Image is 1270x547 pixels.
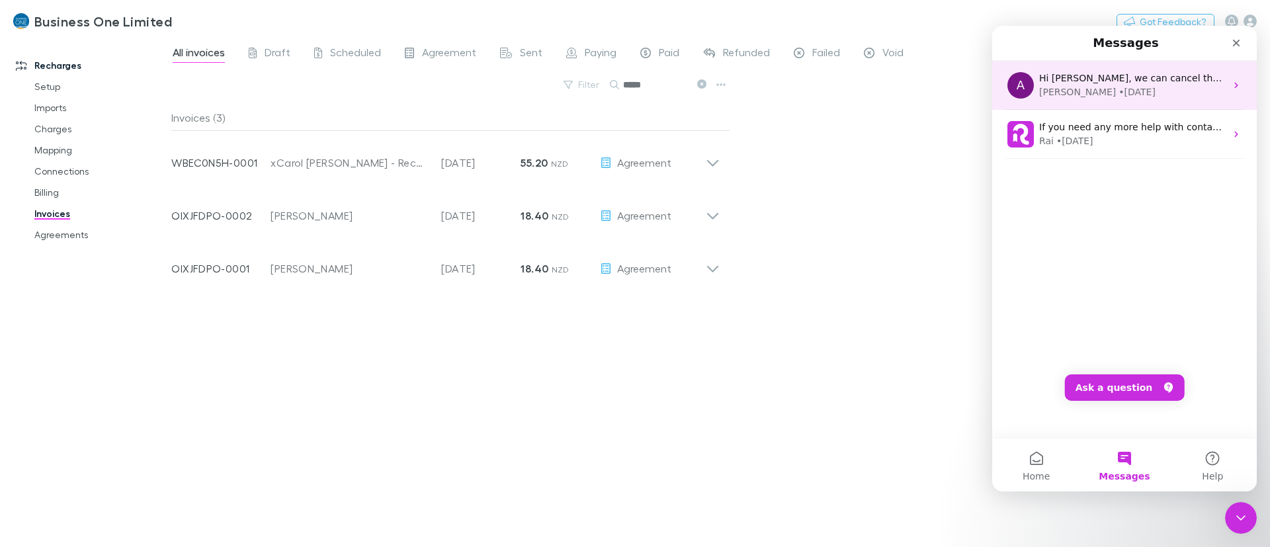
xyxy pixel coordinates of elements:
div: [PERSON_NAME] [47,60,124,73]
a: Agreements [21,224,184,245]
a: Business One Limited [5,5,180,37]
a: Recharges [3,55,184,76]
span: All invoices [173,46,225,63]
span: Messages [106,446,157,455]
span: Draft [265,46,290,63]
span: NZD [552,212,570,222]
button: Help [177,413,265,466]
span: Agreement [617,209,671,222]
button: Got Feedback? [1117,14,1214,30]
span: NZD [552,265,570,274]
div: [PERSON_NAME] [271,208,428,224]
a: Imports [21,97,184,118]
iframe: Intercom live chat [992,26,1257,491]
a: Connections [21,161,184,182]
div: WBEC0N5H-0001xCarol [PERSON_NAME] - Rechargly[DATE]55.20 NZDAgreement [161,131,730,184]
img: Business One Limited's Logo [13,13,29,29]
iframe: Intercom live chat [1225,502,1257,534]
a: Setup [21,76,184,97]
p: WBEC0N5H-0001 [171,155,271,171]
span: Paid [659,46,679,63]
span: Void [882,46,904,63]
div: OIXJFDPO-0002[PERSON_NAME][DATE]18.40 NZDAgreement [161,184,730,237]
span: Agreement [422,46,476,63]
img: Profile image for Rai [15,95,42,122]
a: Invoices [21,203,184,224]
span: Sent [520,46,542,63]
span: Failed [812,46,840,63]
p: [DATE] [441,155,521,171]
div: • [DATE] [64,108,101,122]
span: If you need any more help with contacting our support or have other questions, please let me know... [47,96,889,106]
span: Scheduled [330,46,381,63]
div: Rai [47,108,62,122]
span: Agreement [617,156,671,169]
span: Help [210,446,231,455]
p: [DATE] [441,261,521,276]
strong: 55.20 [521,156,548,169]
div: [PERSON_NAME] [271,261,428,276]
div: xCarol [PERSON_NAME] - Rechargly [271,155,428,171]
a: Charges [21,118,184,140]
h3: Business One Limited [34,13,172,29]
strong: 18.40 [521,209,548,222]
strong: 18.40 [521,262,548,275]
button: Filter [557,77,607,93]
a: Billing [21,182,184,203]
span: NZD [551,159,569,169]
span: Hi [PERSON_NAME], we can cancel the reminder journey at any time. [47,47,368,58]
span: Agreement [617,262,671,274]
button: Messages [88,413,176,466]
a: Mapping [21,140,184,161]
p: [DATE] [441,208,521,224]
button: Ask a question [73,349,192,375]
span: Refunded [723,46,770,63]
span: Paying [585,46,616,63]
span: Home [30,446,58,455]
p: OIXJFDPO-0002 [171,208,271,224]
div: OIXJFDPO-0001[PERSON_NAME][DATE]18.40 NZDAgreement [161,237,730,290]
p: OIXJFDPO-0001 [171,261,271,276]
div: • [DATE] [126,60,163,73]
